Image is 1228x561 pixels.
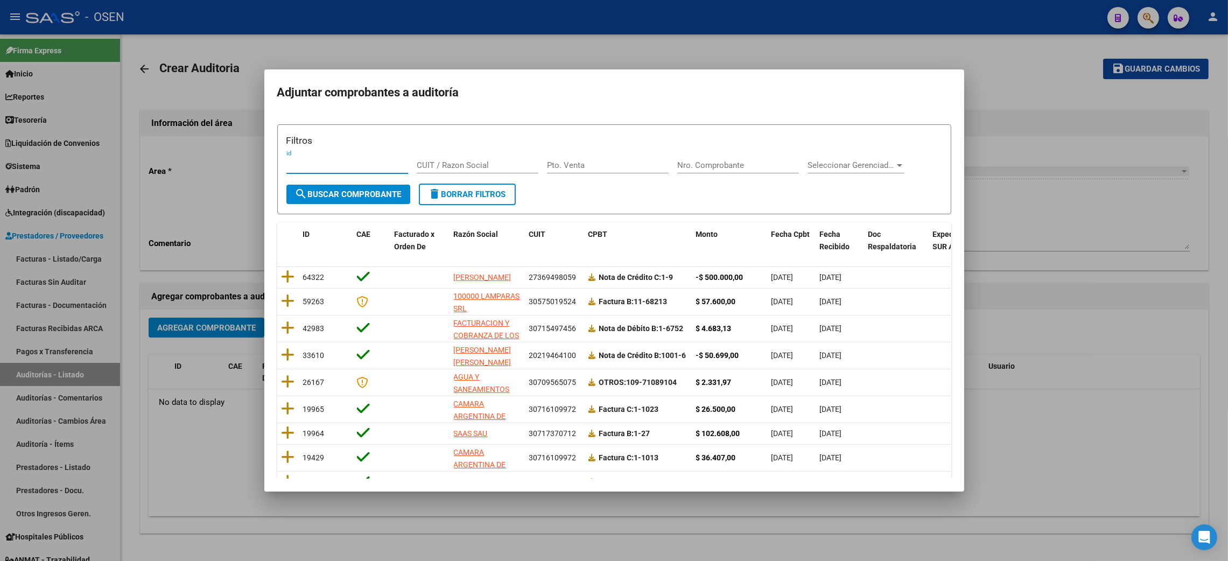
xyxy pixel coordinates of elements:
[295,187,308,200] mat-icon: search
[696,478,740,486] strong: $ 387.200,00
[771,429,794,438] span: [DATE]
[696,351,739,360] strong: -$ 50.699,00
[820,478,842,486] span: [DATE]
[454,292,520,313] span: 100000 LAMPARAS SRL
[529,378,577,387] span: 30709565075
[419,184,516,205] button: Borrar Filtros
[454,230,499,239] span: Razón Social
[303,273,325,282] span: 64322
[299,223,353,258] datatable-header-cell: ID
[529,230,546,239] span: CUIT
[820,297,842,306] span: [DATE]
[696,297,736,306] strong: $ 57.600,00
[599,273,662,282] span: Nota de Crédito C:
[933,230,981,251] span: Expediente SUR Asociado
[696,405,736,413] strong: $ 26.500,00
[303,405,325,413] span: 19965
[529,429,577,438] span: 30717370712
[696,324,732,333] strong: $ 4.683,13
[771,378,794,387] span: [DATE]
[599,351,662,360] span: Nota de Crédito B:
[395,230,435,251] span: Facturado x Orden De
[771,297,794,306] span: [DATE]
[529,351,577,360] span: 20219464100
[599,405,659,413] strong: 1-1023
[529,453,577,462] span: 30716109972
[599,297,634,306] span: Factura B:
[303,453,325,462] span: 19429
[599,273,673,282] strong: 1-9
[599,453,634,462] span: Factura C:
[429,187,441,200] mat-icon: delete
[929,223,988,258] datatable-header-cell: Expediente SUR Asociado
[696,230,718,239] span: Monto
[303,297,325,306] span: 59263
[599,453,659,462] strong: 1-1013
[584,223,692,258] datatable-header-cell: CPBT
[353,223,390,258] datatable-header-cell: CAE
[529,273,577,282] span: 27369498059
[1191,524,1217,550] div: Open Intercom Messenger
[599,378,627,387] span: OTROS:
[599,378,677,387] strong: 109-71089104
[454,373,510,430] span: AGUA Y SANEAMIENTOS ARGENTINOS SOCIEDAD ANONIMA
[429,190,506,199] span: Borrar Filtros
[303,378,325,387] span: 26167
[599,297,668,306] strong: 11-68213
[529,324,577,333] span: 30715497456
[599,429,650,438] strong: 1-27
[820,324,842,333] span: [DATE]
[820,230,850,251] span: Fecha Recibido
[771,453,794,462] span: [DATE]
[820,405,842,413] span: [DATE]
[868,230,917,251] span: Doc Respaldatoria
[454,448,524,506] span: CAMARA ARGENTINA DE DESARROLLADORES DE SOFTWARE INDEPENDIENTES
[454,429,488,438] span: SAAS SAU
[454,478,488,486] span: SAAS SAU
[357,230,371,239] span: CAE
[696,273,743,282] strong: -$ 500.000,00
[864,223,929,258] datatable-header-cell: Doc Respaldatoria
[771,273,794,282] span: [DATE]
[771,405,794,413] span: [DATE]
[303,429,325,438] span: 19964
[816,223,864,258] datatable-header-cell: Fecha Recibido
[525,223,584,258] datatable-header-cell: CUIT
[599,429,634,438] span: Factura B:
[820,273,842,282] span: [DATE]
[286,134,942,148] h3: Filtros
[599,324,684,333] strong: 1-6752
[390,223,450,258] datatable-header-cell: Facturado x Orden De
[450,223,525,258] datatable-header-cell: Razón Social
[599,478,634,486] span: Factura B:
[588,230,608,239] span: CPBT
[820,453,842,462] span: [DATE]
[599,324,659,333] span: Nota de Débito B:
[303,478,325,486] span: 19428
[696,378,732,387] strong: $ 2.331,97
[692,223,767,258] datatable-header-cell: Monto
[599,478,650,486] strong: 1-24
[303,351,325,360] span: 33610
[454,319,520,364] span: FACTURACION Y COBRANZA DE LOS EFECTORES PUBLICOS S.E.
[599,405,634,413] span: Factura C:
[820,378,842,387] span: [DATE]
[295,190,402,199] span: Buscar Comprobante
[277,82,951,103] h2: Adjuntar comprobantes a auditoría
[286,185,410,204] button: Buscar Comprobante
[529,297,577,306] span: 30575019524
[454,273,511,282] span: [PERSON_NAME]
[771,351,794,360] span: [DATE]
[808,160,895,170] span: Seleccionar Gerenciador
[820,429,842,438] span: [DATE]
[771,478,794,486] span: [DATE]
[820,351,842,360] span: [DATE]
[771,230,810,239] span: Fecha Cpbt
[771,324,794,333] span: [DATE]
[599,351,686,360] strong: 1001-6
[696,453,736,462] strong: $ 36.407,00
[303,324,325,333] span: 42983
[767,223,816,258] datatable-header-cell: Fecha Cpbt
[529,478,577,486] span: 30717370712
[303,230,310,239] span: ID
